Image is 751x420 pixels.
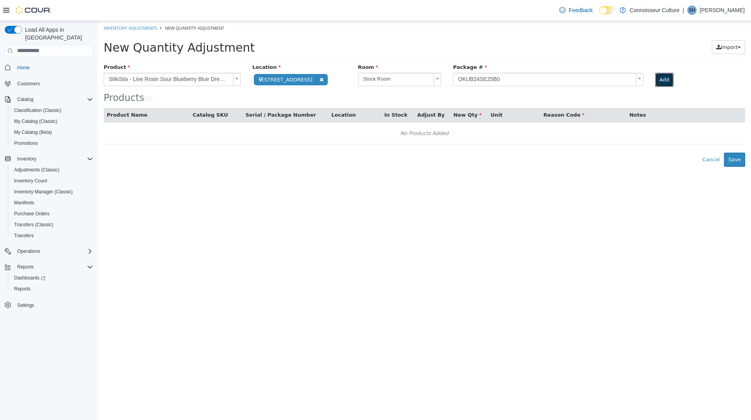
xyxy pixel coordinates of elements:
span: Inventory Count [14,178,47,184]
small: ( ) [47,74,55,81]
span: Catalog [14,95,93,104]
span: Adjustments (Classic) [14,167,59,173]
a: Inventory Adjustments [6,4,59,10]
button: Promotions [8,138,96,149]
span: Customers [17,81,40,87]
p: Connoisseur Culture [630,5,680,15]
span: Classification (Classic) [14,107,61,114]
a: Feedback [556,2,596,18]
span: Products [6,71,47,82]
a: Classification (Classic) [11,106,65,115]
img: Cova [16,6,51,14]
button: Location [234,90,259,98]
span: Reports [14,262,93,272]
span: Room [260,43,280,49]
button: In Stock [286,90,311,98]
div: No Products Added [11,106,642,118]
span: Promotions [14,140,38,146]
span: New Quantity Adjustment [67,4,126,10]
span: Adjustments (Classic) [11,165,93,175]
button: Transfers [8,230,96,241]
a: Settings [14,301,37,310]
span: Manifests [14,200,34,206]
button: Customers [2,78,96,89]
span: Transfers [11,231,93,240]
span: Inventory Manager (Classic) [14,189,73,195]
span: Manifests [11,198,93,207]
span: Stock Room [261,52,333,64]
button: Operations [14,247,43,256]
button: Serial / Package Number [148,90,220,98]
a: Stock Room [260,52,343,65]
a: My Catalog (Classic) [11,117,61,126]
span: Inventory [14,154,93,164]
span: Inventory Count [11,176,93,186]
a: Transfers (Classic) [11,220,56,229]
a: Promotions [11,139,41,148]
span: Operations [17,248,40,254]
button: Adjust By [320,90,349,98]
a: Dashboards [11,273,49,283]
span: My Catalog (Beta) [14,129,52,135]
span: Dashboards [11,273,93,283]
input: Dark Mode [599,6,616,14]
span: Home [17,65,30,71]
span: Reports [11,284,93,294]
span: Dashboards [14,275,45,281]
button: Manifests [8,197,96,208]
span: Location [155,43,183,49]
span: Settings [14,300,93,310]
button: Notes [532,90,550,98]
span: Operations [14,247,93,256]
span: 0 [49,74,53,81]
span: Purchase Orders [14,211,50,217]
span: Customers [14,79,93,88]
p: | [683,5,684,15]
span: Package # [355,43,389,49]
a: Purchase Orders [11,209,53,218]
span: Import [623,23,640,29]
button: Home [2,62,96,73]
a: Dashboards [8,272,96,283]
a: StikiStix - Live Rosin Sour Blueberry Blue Dream - Sativa - 1 Pack [6,52,143,65]
button: Cancel [600,132,626,146]
span: Promotions [11,139,93,148]
button: Inventory Manager (Classic) [8,186,96,197]
button: Catalog SKU [95,90,132,98]
button: Inventory [2,153,96,164]
button: Operations [2,246,96,257]
button: Inventory Count [8,175,96,186]
button: Settings [2,299,96,310]
span: Dark Mode [599,14,600,15]
span: Inventory [17,156,36,162]
span: My Catalog (Classic) [14,118,57,124]
button: My Catalog (Beta) [8,127,96,138]
span: Feedback [569,6,593,14]
span: Load All Apps in [GEOGRAPHIC_DATA] [22,26,93,41]
span: Inventory Manager (Classic) [11,187,93,196]
span: Settings [17,302,34,308]
span: OKUB24SE25B0 [356,52,535,65]
button: Inventory [14,154,40,164]
span: New Quantity Adjustment [6,20,157,33]
button: Product Name [9,90,51,98]
span: Reports [14,286,31,292]
a: Manifests [11,198,37,207]
button: Transfers (Classic) [8,219,96,230]
p: [PERSON_NAME] [700,5,745,15]
button: Catalog [14,95,36,104]
span: Catalog [17,96,33,103]
span: Transfers (Classic) [14,222,53,228]
span: My Catalog (Classic) [11,117,93,126]
button: Reports [14,262,37,272]
a: Reports [11,284,34,294]
button: My Catalog (Classic) [8,116,96,127]
button: Purchase Orders [8,208,96,219]
a: Inventory Manager (Classic) [11,187,76,196]
div: Shana Hardy [687,5,697,15]
a: Adjustments (Classic) [11,165,63,175]
button: Add [557,52,576,66]
span: Reports [17,264,34,270]
button: Save [626,132,647,146]
button: Reports [2,261,96,272]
